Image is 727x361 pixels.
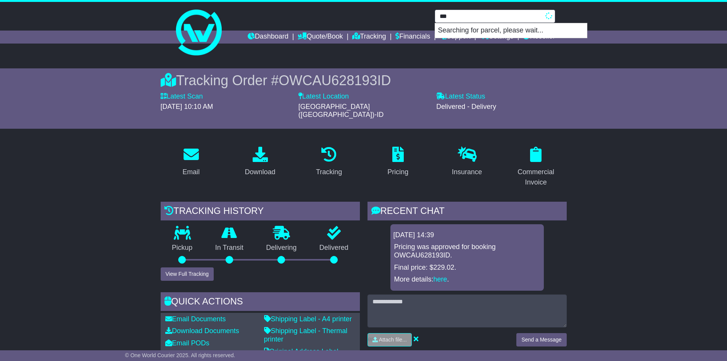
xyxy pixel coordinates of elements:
[298,103,384,119] span: [GEOGRAPHIC_DATA] ([GEOGRAPHIC_DATA])-ID
[165,327,239,335] a: Download Documents
[165,315,226,323] a: Email Documents
[279,73,391,88] span: OWCAU628193ID
[161,244,204,252] p: Pickup
[177,144,205,180] a: Email
[264,348,339,355] a: Original Address Label
[245,167,275,177] div: Download
[161,267,214,281] button: View Full Tracking
[505,144,567,190] a: Commercial Invoice
[394,275,540,284] p: More details: .
[435,23,587,38] p: Searching for parcel, please wait...
[510,167,562,188] div: Commercial Invoice
[436,92,485,101] label: Latest Status
[161,103,213,110] span: [DATE] 10:10 AM
[382,144,413,180] a: Pricing
[434,275,447,283] a: here
[182,167,200,177] div: Email
[125,352,235,358] span: © One World Courier 2025. All rights reserved.
[352,31,386,44] a: Tracking
[436,103,496,110] span: Delivered - Delivery
[311,144,347,180] a: Tracking
[255,244,308,252] p: Delivering
[298,31,343,44] a: Quote/Book
[447,144,487,180] a: Insurance
[368,202,567,222] div: RECENT CHAT
[516,333,566,346] button: Send a Message
[394,264,540,272] p: Final price: $229.02.
[161,92,203,101] label: Latest Scan
[394,243,540,259] p: Pricing was approved for booking OWCAU628193ID.
[393,231,541,240] div: [DATE] 14:39
[264,327,348,343] a: Shipping Label - Thermal printer
[316,167,342,177] div: Tracking
[395,31,430,44] a: Financials
[298,92,349,101] label: Latest Location
[165,339,210,347] a: Email PODs
[161,72,567,89] div: Tracking Order #
[204,244,255,252] p: In Transit
[248,31,289,44] a: Dashboard
[308,244,360,252] p: Delivered
[264,315,352,323] a: Shipping Label - A4 printer
[452,167,482,177] div: Insurance
[387,167,408,177] div: Pricing
[240,144,280,180] a: Download
[161,292,360,313] div: Quick Actions
[161,202,360,222] div: Tracking history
